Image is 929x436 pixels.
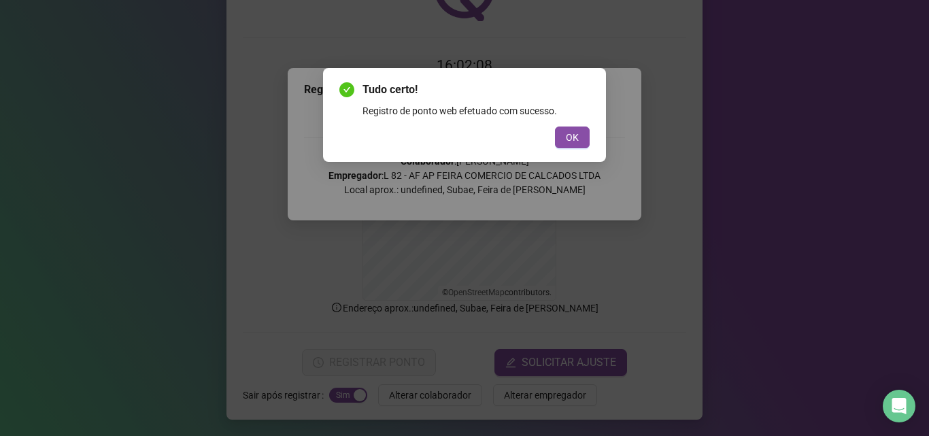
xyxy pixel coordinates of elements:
[555,127,590,148] button: OK
[566,130,579,145] span: OK
[883,390,915,422] div: Open Intercom Messenger
[339,82,354,97] span: check-circle
[362,103,590,118] div: Registro de ponto web efetuado com sucesso.
[362,82,590,98] span: Tudo certo!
